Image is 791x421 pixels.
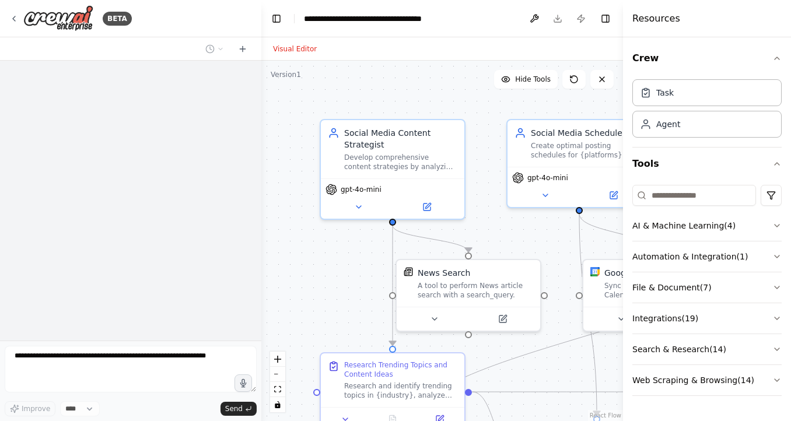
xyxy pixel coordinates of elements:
button: Web Scraping & Browsing(14) [632,365,782,395]
button: Hide right sidebar [597,10,614,27]
img: Logo [23,5,93,31]
button: Open in side panel [394,200,460,214]
button: Tools [632,148,782,180]
button: Hide Tools [494,70,558,89]
button: Search & Research(14) [632,334,782,364]
g: Edge from 63073901-d550-4153-96a4-091314c49daf to 9db1e698-a20f-4347-a108-6245a62f0714 [387,225,398,345]
button: File & Document(7) [632,272,782,303]
button: Visual Editor [266,42,324,56]
div: A tool to perform News article search with a search_query. [418,281,533,300]
span: Improve [22,404,50,413]
button: Crew [632,42,782,75]
g: Edge from 63073901-d550-4153-96a4-091314c49daf to cd23a173-0fce-46dc-b175-c17e7039bc0c [387,225,474,252]
button: Click to speak your automation idea [235,374,252,392]
div: Social Media Content StrategistDevelop comprehensive content strategies by analyzing trending top... [320,119,466,220]
button: Send [220,402,257,416]
div: SerplyNewsSearchToolNews SearchA tool to perform News article search with a search_query. [395,259,541,332]
div: Research and identify trending topics in {industry}, analyze what content is performing well amon... [344,381,457,400]
img: Google Calendar [590,267,600,276]
div: Agent [656,118,680,130]
div: Tools [632,180,782,405]
span: gpt-4o-mini [527,173,568,183]
button: Hide left sidebar [268,10,285,27]
span: Send [225,404,243,413]
nav: breadcrumb [304,13,422,24]
div: BETA [103,12,132,26]
div: Google CalendarGoogle calendarSync events with Google Calendar [582,259,728,332]
h4: Resources [632,12,680,26]
button: Open in side panel [470,312,535,326]
g: Edge from 9db1e698-a20f-4347-a108-6245a62f0714 to 1a657b96-4410-4c1d-8991-75e9067d6640 [472,386,721,398]
div: Crew [632,75,782,147]
div: Social Media Content Strategist [344,127,457,150]
div: Develop comprehensive content strategies by analyzing trending topics in {industry}, generating c... [344,153,457,171]
button: Open in side panel [580,188,646,202]
button: toggle interactivity [270,397,285,412]
button: Integrations(19) [632,303,782,334]
div: React Flow controls [270,352,285,412]
button: fit view [270,382,285,397]
div: Google calendar [604,267,671,279]
button: zoom in [270,352,285,367]
span: gpt-4o-mini [341,185,381,194]
button: zoom out [270,367,285,382]
div: Social Media Scheduler [531,127,644,139]
button: Switch to previous chat [201,42,229,56]
div: Create optimal posting schedules for {platforms} by analyzing audience activity patterns, time zo... [531,141,644,160]
button: Start a new chat [233,42,252,56]
g: Edge from 80562651-69d9-40e5-a63b-1fbfc22bc4df to c7e8b30f-7205-43f0-ad7e-4d3f77b9a545 [573,213,661,252]
div: News Search [418,267,470,279]
div: Research Trending Topics and Content Ideas [344,360,457,379]
div: Sync events with Google Calendar [604,281,720,300]
img: SerplyNewsSearchTool [404,267,413,276]
div: Social Media SchedulerCreate optimal posting schedules for {platforms} by analyzing audience acti... [506,119,652,208]
a: React Flow attribution [590,412,621,419]
button: Automation & Integration(1) [632,241,782,272]
div: Version 1 [271,70,301,79]
span: Hide Tools [515,75,551,84]
g: Edge from 80562651-69d9-40e5-a63b-1fbfc22bc4df to 7f6cd3c0-ca85-47dd-bdfa-81dc7d0f6c6c [573,213,603,415]
button: AI & Machine Learning(4) [632,210,782,241]
div: Task [656,87,674,99]
button: Improve [5,401,55,416]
